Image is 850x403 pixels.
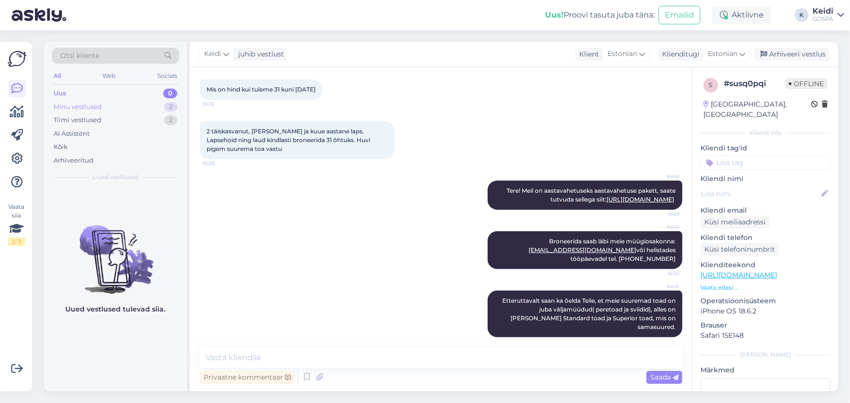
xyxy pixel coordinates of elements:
[812,7,833,15] div: Keidi
[701,188,819,199] input: Lisa nimi
[712,6,772,24] div: Aktiivne
[8,50,26,68] img: Askly Logo
[606,196,674,203] a: [URL][DOMAIN_NAME]
[545,10,564,19] b: Uus!
[700,271,777,279] a: [URL][DOMAIN_NAME]
[207,128,373,152] span: 2 täiskasvanut, [PERSON_NAME] ja kuue aastane laps. Lapsehoid ning laud kindlasti broneerida 31 õ...
[650,373,679,382] span: Saada
[700,174,831,184] p: Kliendi nimi
[163,89,177,98] div: 0
[54,142,68,152] div: Kõik
[700,233,831,243] p: Kliendi telefon
[66,304,166,314] p: Uued vestlused tulevad siia.
[507,187,677,203] span: Tere! Meil on aastavahetuseks aastavahetuse pakett, saate tutvuda sellega siit:
[54,89,66,98] div: Uus
[708,49,737,59] span: Estonian
[700,243,779,256] div: Küsi telefoninumbrit
[607,49,637,59] span: Estonian
[93,173,138,182] span: Uued vestlused
[659,6,700,24] button: Emailid
[54,156,94,165] div: Arhiveeritud
[643,283,680,290] span: Keidi
[200,371,295,384] div: Privaatne kommentaar
[700,283,831,292] p: Vaata edasi ...
[700,296,831,306] p: Operatsioonisüsteem
[529,246,636,254] a: [EMAIL_ADDRESS][DOMAIN_NAME]
[709,81,713,89] span: s
[643,210,680,218] span: 16:29
[60,51,99,61] span: Otsi kliente
[700,143,831,153] p: Kliendi tag'id
[8,238,25,246] div: 2 / 3
[700,155,831,170] input: Lisa tag
[700,306,831,316] p: iPhone OS 18.6.2
[54,129,90,139] div: AI Assistent
[643,173,680,180] span: Keidi
[700,365,831,375] p: Märkmed
[643,270,680,277] span: 16:30
[203,100,239,108] span: 16:26
[755,48,830,61] div: Arhiveeri vestlus
[164,115,177,125] div: 2
[700,330,831,341] p: Safari 15E148
[164,102,177,112] div: 2
[643,338,680,345] span: 16:32
[101,70,118,82] div: Web
[52,70,63,82] div: All
[155,70,179,82] div: Socials
[54,102,102,112] div: Minu vestlused
[44,208,187,295] img: No chats
[54,115,101,125] div: Tiimi vestlused
[700,216,770,229] div: Küsi meiliaadressi
[204,49,221,59] span: Keidi
[545,9,655,21] div: Proovi tasuta juba täna:
[785,78,828,89] span: Offline
[703,99,811,120] div: [GEOGRAPHIC_DATA], [GEOGRAPHIC_DATA]
[700,350,831,359] div: [PERSON_NAME]
[643,223,680,231] span: Keidi
[700,205,831,216] p: Kliendi email
[575,49,599,59] div: Klient
[207,86,316,93] span: Mis on hind kui tuleme 31 kuni [DATE]
[700,320,831,330] p: Brauser
[8,202,25,246] div: Vaata siia
[502,297,677,330] span: Etteruttavalt saan ka õelda Teile, et meie suuremad toad on juba väljamüüdud( peretoad ja sviidid...
[234,49,284,59] div: juhib vestlust
[658,49,699,59] div: Klienditugi
[700,128,831,137] div: Kliendi info
[529,238,677,262] span: Broneerida saab läbi meie müügiosakonna: või helistades tööpäevadel tel. [PHONE_NUMBER]
[812,7,844,23] a: KeidiGOSPA
[795,8,809,22] div: K
[203,160,239,167] span: 16:28
[812,15,833,23] div: GOSPA
[700,260,831,270] p: Klienditeekond
[724,78,785,90] div: # susq0pqi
